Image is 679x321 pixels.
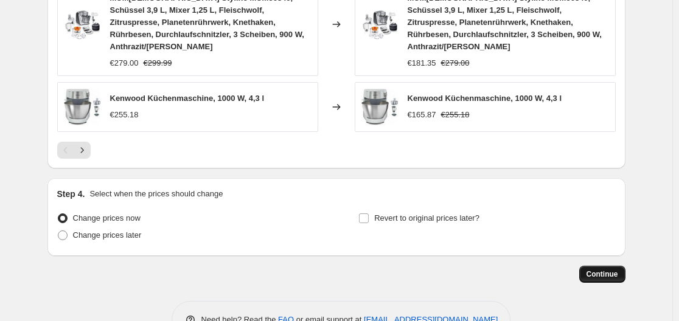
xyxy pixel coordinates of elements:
[587,269,618,279] span: Continue
[64,89,100,125] img: 51_-V7LoRUL_80x.jpg
[579,266,625,283] button: Continue
[57,142,91,159] nav: Pagination
[408,94,562,103] span: Kenwood Küchenmaschine, 1000 W, 4,3 l
[64,6,100,43] img: 71Xa-YWeJdL_80x.jpg
[408,109,436,121] div: €165.87
[361,6,398,43] img: 71Xa-YWeJdL_80x.jpg
[144,57,172,69] strike: €299.99
[73,230,142,240] span: Change prices later
[374,213,479,223] span: Revert to original prices later?
[73,213,141,223] span: Change prices now
[89,188,223,200] p: Select when the prices should change
[441,57,470,69] strike: €279.00
[110,94,265,103] span: Kenwood Küchenmaschine, 1000 W, 4,3 l
[361,89,398,125] img: 51_-V7LoRUL_80x.jpg
[110,109,139,121] div: €255.18
[408,57,436,69] div: €181.35
[57,188,85,200] h2: Step 4.
[441,109,470,121] strike: €255.18
[74,142,91,159] button: Next
[110,57,139,69] div: €279.00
